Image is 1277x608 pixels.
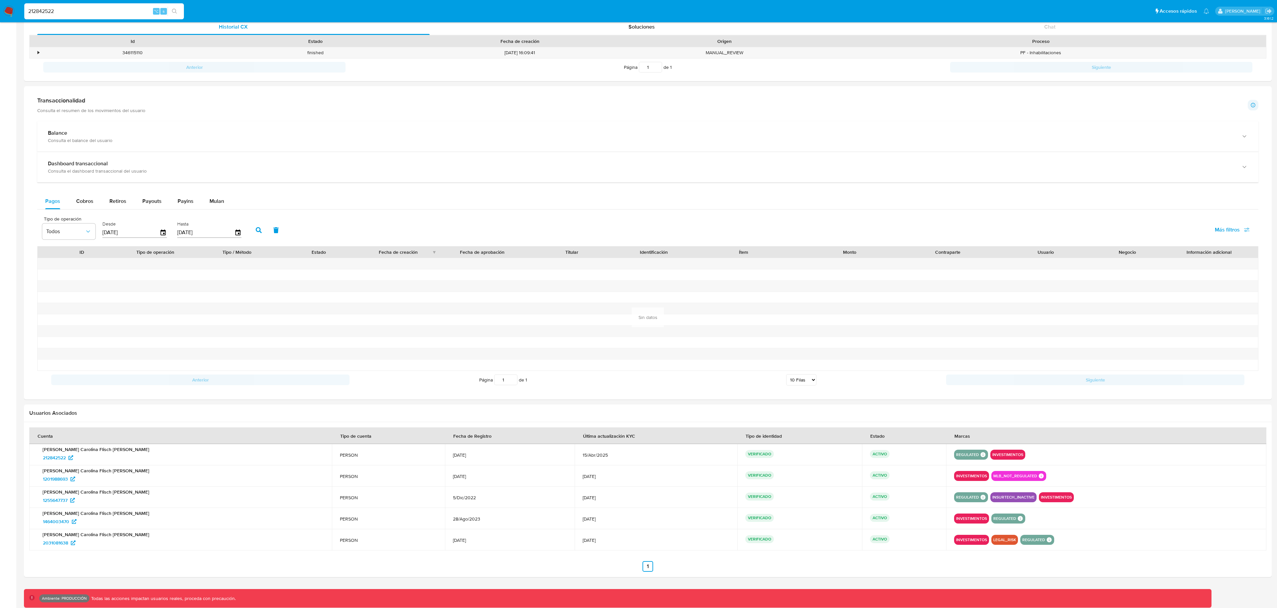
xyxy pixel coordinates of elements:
[1204,8,1209,14] a: Notificaciones
[46,38,219,45] div: Id
[1225,8,1263,14] p: leandrojossue.ramirez@mercadolibre.com.co
[229,38,402,45] div: Estado
[670,64,672,71] span: 1
[41,47,224,58] div: 346115110
[1044,23,1056,31] span: Chat
[1264,16,1274,21] span: 3.161.2
[163,8,165,14] span: s
[411,38,628,45] div: Fecha de creación
[950,62,1252,73] button: Siguiente
[89,595,236,602] p: Todas las acciones impactan usuarios reales, proceda con precaución.
[224,47,407,58] div: finished
[633,47,816,58] div: MANUAL_REVIEW
[1265,8,1272,15] a: Salir
[154,8,159,14] span: ⌥
[219,23,248,31] span: Historial CX
[38,50,39,56] div: •
[43,62,346,73] button: Anterior
[629,23,655,31] span: Soluciones
[168,7,181,16] button: search-icon
[42,597,87,600] p: Ambiente: PRODUCCIÓN
[1160,8,1197,15] span: Accesos rápidos
[638,38,811,45] div: Origen
[816,47,1266,58] div: PF - Inhabilitaciones
[624,62,672,73] span: Página de
[24,7,184,16] input: Buscar usuario o caso...
[407,47,633,58] div: [DATE] 16:09:41
[820,38,1261,45] div: Proceso
[29,410,1266,416] h2: Usuarios Asociados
